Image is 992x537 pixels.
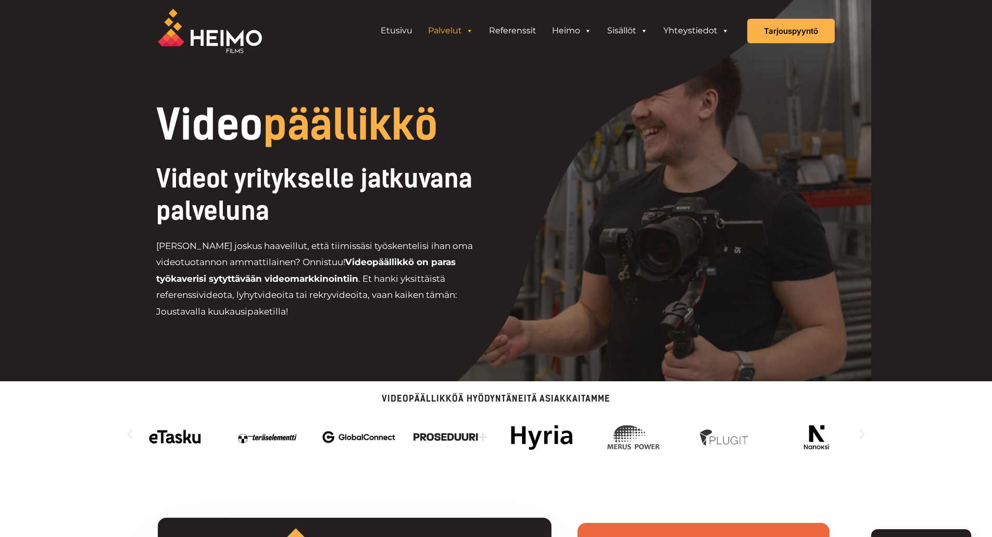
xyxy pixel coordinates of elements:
[158,9,262,53] img: Heimo Filmsin logo
[544,20,599,41] a: Heimo
[263,100,438,150] span: päällikkö
[368,20,742,41] aside: Header Widget 1
[231,419,304,455] img: Videotuotantoa yritykselle jatkuvana palveluna hankkii mm. Teräselementti
[373,20,420,41] a: Etusivu
[597,419,670,455] img: Videotuotantoa yritykselle jatkuvana palveluna hankkii mm. Merus Power
[780,419,853,455] div: 8 / 14
[139,419,212,455] img: Videotuotantoa yritykselle jatkuvana palveluna hankkii mm. eTasku
[599,20,656,41] a: Sisällöt
[156,257,456,284] strong: Videopäällikkö on paras työkaverisi sytyttävään videomarkkinointiin
[156,104,567,146] h1: Video
[156,238,496,320] p: [PERSON_NAME] joskus haaveillut, että tiimissäsi työskentelisi ihan oma videotuotannon ammattilai...
[231,419,304,455] div: 2 / 14
[322,419,396,455] div: 3 / 14
[156,164,472,226] span: Videot yritykselle jatkuvana palveluna
[780,419,853,455] img: nanoksi_logo
[597,419,670,455] div: 6 / 14
[123,414,869,455] div: Karuselli | Vieritys vaakasuunnassa: Vasen ja oikea nuoli
[123,394,869,403] p: Videopäällikköä hyödyntäneitä asiakkaitamme
[656,20,737,41] a: Yhteystiedot
[505,419,579,455] div: 5 / 14
[322,419,396,455] img: Videotuotantoa yritykselle jatkuvana palveluna hankkii mm. GlobalConnect
[688,419,762,455] img: Videotuotantoa yritykselle jatkuvana palveluna hankkii mm. Plugit
[413,419,487,455] img: Videotuotantoa yritykselle jatkuvana palveluna hankkii mm. Proseduuri
[505,419,579,455] img: hyria_heimo
[747,19,835,43] a: Tarjouspyyntö
[139,419,212,455] div: 1 / 14
[413,419,487,455] div: 4 / 14
[481,20,544,41] a: Referenssit
[688,419,762,455] div: 7 / 14
[420,20,481,41] a: Palvelut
